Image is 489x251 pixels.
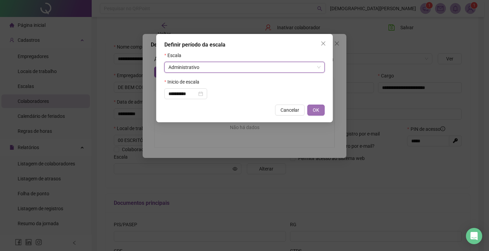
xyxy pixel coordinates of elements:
[307,105,325,115] button: OK
[280,106,299,114] span: Cancelar
[168,62,321,72] span: Administrativo
[164,78,204,86] label: Inicio de escala
[466,228,482,244] div: Open Intercom Messenger
[164,41,325,49] div: Definir período da escala
[275,105,305,115] button: Cancelar
[164,52,186,59] label: Escala
[313,106,319,114] span: OK
[321,41,326,46] span: close
[318,38,329,49] button: Close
